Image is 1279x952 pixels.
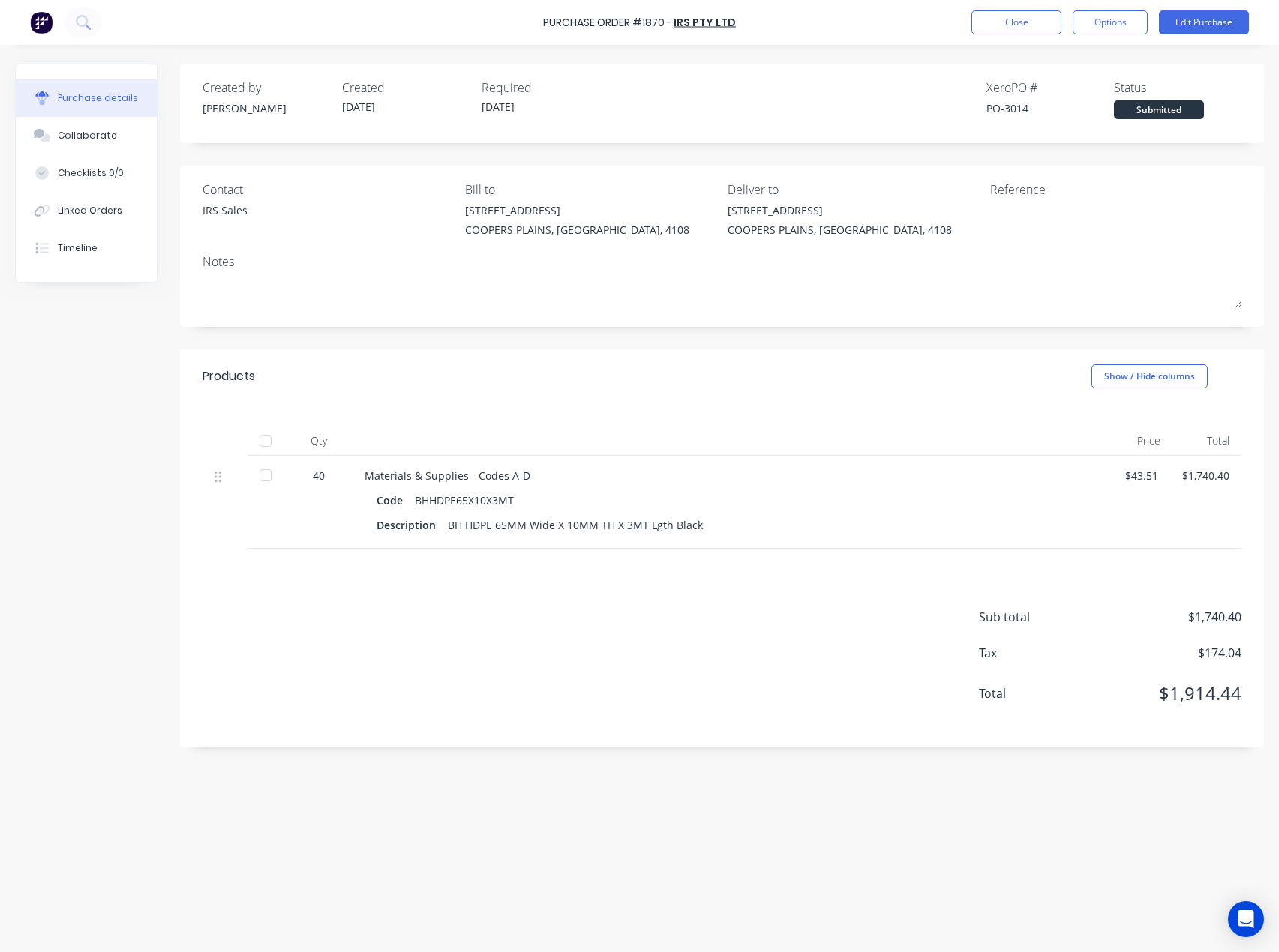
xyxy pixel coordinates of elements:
div: IRS Sales [203,202,248,218]
div: Reference [990,181,1241,199]
div: BHHDPE65X10X3MT [415,489,514,511]
img: Factory [30,11,53,34]
div: Status [1114,79,1241,97]
div: $43.51 [1115,468,1158,483]
button: Options [1073,10,1148,34]
button: Purchase details [16,79,157,117]
span: $174.04 [1091,644,1241,662]
div: Deliver to [728,181,979,199]
div: PO-3014 [986,100,1114,116]
div: Bill to [465,181,716,199]
button: Collaborate [16,117,157,154]
div: Description [377,514,448,536]
div: COOPERS PLAINS, [GEOGRAPHIC_DATA], 4108 [728,222,952,238]
span: Sub total [979,608,1091,626]
span: $1,914.44 [1091,680,1241,707]
div: COOPERS PLAINS, [GEOGRAPHIC_DATA], 4108 [465,222,689,238]
div: Created [342,79,470,97]
div: $1,740.40 [1182,468,1229,483]
div: Checklists 0/0 [58,166,124,180]
div: Open Intercom Messenger [1228,901,1264,937]
div: Code [377,489,415,511]
div: 40 [297,468,341,483]
span: Tax [979,644,1091,662]
button: Checklists 0/0 [16,154,157,192]
div: Required [482,79,609,97]
div: Linked Orders [58,204,122,217]
div: Contact [203,181,454,199]
button: Edit Purchase [1159,10,1249,34]
button: Timeline [16,229,157,267]
div: [STREET_ADDRESS] [465,202,689,218]
div: Xero PO # [986,79,1114,97]
div: Products [203,367,255,385]
div: Created by [203,79,330,97]
button: Show / Hide columns [1091,364,1208,388]
a: IRS Pty Ltd [674,15,736,30]
span: $1,740.40 [1091,608,1241,626]
div: Purchase Order #1870 - [543,15,672,31]
button: Close [971,10,1061,34]
div: Timeline [58,241,98,255]
button: Linked Orders [16,192,157,229]
div: Purchase details [58,91,138,105]
div: Submitted [1114,100,1204,119]
div: Materials & Supplies - Codes A-D [365,468,1091,483]
div: Price [1103,426,1172,456]
div: [STREET_ADDRESS] [728,202,952,218]
div: [PERSON_NAME] [203,100,330,116]
span: Total [979,684,1091,702]
div: BH HDPE 65MM Wide X 10MM TH X 3MT Lgth Black [448,514,703,536]
div: Total [1172,426,1242,456]
div: Notes [203,253,1241,271]
div: Collaborate [58,129,117,142]
div: Qty [285,426,353,456]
